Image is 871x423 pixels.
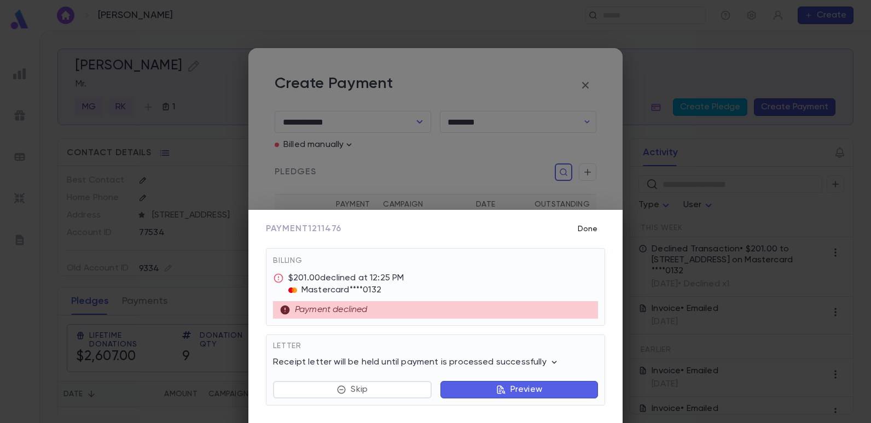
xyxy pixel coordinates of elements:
p: Receipt letter will be held until payment is processed successfully [273,357,560,368]
div: $201.00 declined at 12:25 PM [288,273,404,284]
p: Skip [351,384,368,395]
button: Skip [273,381,432,398]
button: Done [570,219,605,239]
div: Letter [273,342,598,357]
span: Payment 1211476 [266,224,341,234]
span: Billing [273,257,303,265]
div: Mastercard **** 0132 [288,284,404,297]
p: Preview [510,384,542,395]
div: Payment declined [273,301,598,319]
button: Preview [440,381,598,398]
